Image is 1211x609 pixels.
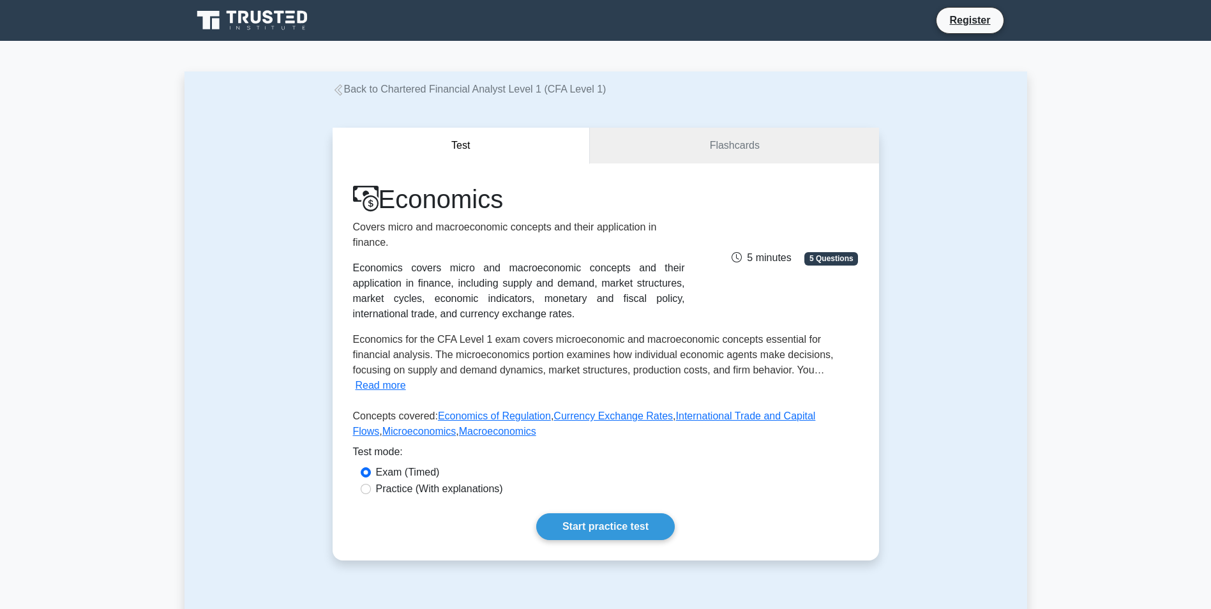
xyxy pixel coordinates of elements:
[804,252,858,265] span: 5 Questions
[353,409,859,444] p: Concepts covered: , , , ,
[356,378,406,393] button: Read more
[376,465,440,480] label: Exam (Timed)
[333,128,590,164] button: Test
[438,410,551,421] a: Economics of Regulation
[353,444,859,465] div: Test mode:
[590,128,878,164] a: Flashcards
[732,252,791,263] span: 5 minutes
[353,220,685,250] p: Covers micro and macroeconomic concepts and their application in finance.
[353,184,685,214] h1: Economics
[382,426,456,437] a: Microeconomics
[459,426,536,437] a: Macroeconomics
[376,481,503,497] label: Practice (With explanations)
[942,12,998,28] a: Register
[536,513,675,540] a: Start practice test
[353,260,685,322] div: Economics covers micro and macroeconomic concepts and their application in finance, including sup...
[353,334,834,375] span: Economics for the CFA Level 1 exam covers microeconomic and macroeconomic concepts essential for ...
[333,84,606,94] a: Back to Chartered Financial Analyst Level 1 (CFA Level 1)
[553,410,673,421] a: Currency Exchange Rates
